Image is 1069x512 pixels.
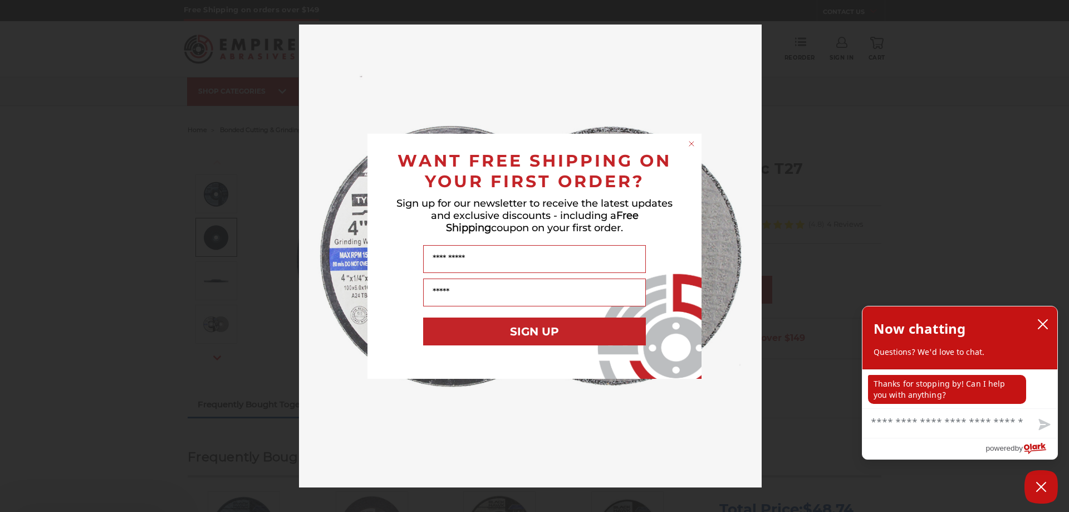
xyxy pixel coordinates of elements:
[874,347,1046,358] p: Questions? We'd love to chat.
[985,441,1014,455] span: powered
[396,197,673,234] span: Sign up for our newsletter to receive the latest updates and exclusive discounts - including a co...
[874,318,965,340] h2: Now chatting
[1034,316,1052,333] button: close chatbox
[862,369,1057,408] div: chat
[985,438,1057,459] a: Powered by Olark
[1015,441,1023,455] span: by
[1024,470,1058,504] button: Close Chatbox
[686,138,697,149] button: Close dialog
[1029,412,1057,438] button: Send message
[423,318,646,345] button: SIGN UP
[868,375,1026,404] p: Thanks for stopping by! Can I help you with anything?
[862,306,1058,460] div: olark chatbox
[398,150,671,192] span: WANT FREE SHIPPING ON YOUR FIRST ORDER?
[446,209,639,234] span: Free Shipping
